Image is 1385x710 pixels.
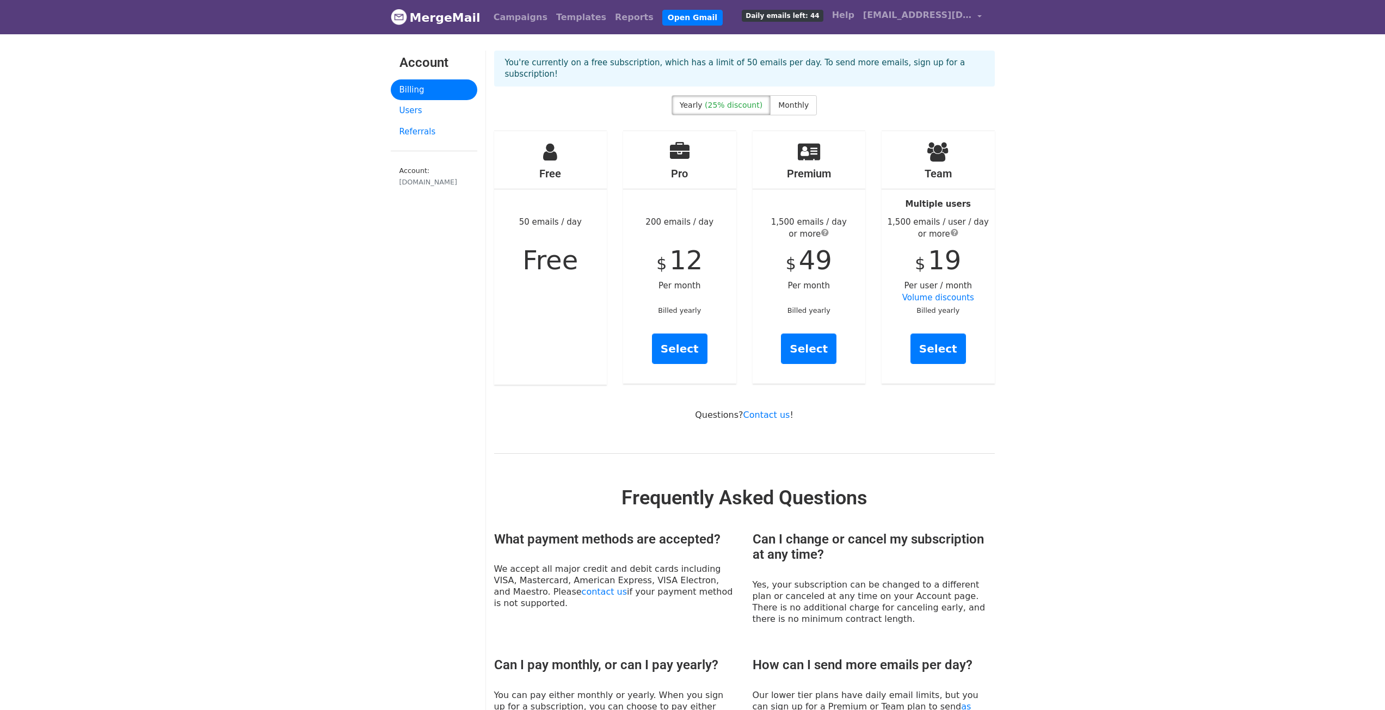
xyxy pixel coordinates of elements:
a: Select [652,334,707,364]
a: Help [828,4,859,26]
span: Daily emails left: 44 [742,10,823,22]
a: Billing [391,79,477,101]
a: Select [781,334,836,364]
a: Reports [611,7,658,28]
small: Billed yearly [916,306,959,314]
span: 19 [928,245,961,275]
p: We accept all major credit and debit cards including VISA, Mastercard, American Express, VISA Ele... [494,563,736,609]
span: (25% discount) [705,101,762,109]
a: Contact us [743,410,790,420]
a: [EMAIL_ADDRESS][DOMAIN_NAME] [859,4,986,30]
h2: Frequently Asked Questions [494,486,995,510]
strong: Multiple users [906,199,971,209]
a: Daily emails left: 44 [737,4,827,26]
span: $ [915,254,925,273]
h3: Account [399,55,469,71]
a: Open Gmail [662,10,723,26]
div: 50 emails / day [494,131,607,385]
p: Questions? ! [494,409,995,421]
small: Billed yearly [658,306,701,314]
a: Referrals [391,121,477,143]
div: [DOMAIN_NAME] [399,177,469,187]
div: Per user / month [882,131,995,384]
a: Campaigns [489,7,552,28]
span: 49 [799,245,832,275]
small: Billed yearly [787,306,830,314]
a: Users [391,100,477,121]
small: Account: [399,166,469,187]
div: 1,500 emails / user / day or more [882,216,995,240]
span: $ [656,254,667,273]
a: Volume discounts [902,293,974,302]
h4: Team [882,167,995,180]
h3: Can I pay monthly, or can I pay yearly? [494,657,736,673]
a: contact us [582,586,627,597]
span: [EMAIL_ADDRESS][DOMAIN_NAME] [863,9,972,22]
span: 12 [669,245,703,275]
div: 1,500 emails / day or more [753,216,866,240]
h4: Premium [753,167,866,180]
span: Yearly [680,101,703,109]
div: Per month [753,131,866,384]
h3: How can I send more emails per day? [753,657,995,673]
a: MergeMail [391,6,481,29]
p: You're currently on a free subscription, which has a limit of 50 emails per day. To send more ema... [505,57,984,80]
a: Templates [552,7,611,28]
span: $ [786,254,796,273]
h4: Pro [623,167,736,180]
span: Free [522,245,578,275]
h4: Free [494,167,607,180]
p: Yes, your subscription can be changed to a different plan or canceled at any time on your Account... [753,579,995,625]
span: Monthly [778,101,809,109]
a: Select [910,334,966,364]
h3: What payment methods are accepted? [494,532,736,547]
div: 200 emails / day Per month [623,131,736,384]
img: MergeMail logo [391,9,407,25]
h3: Can I change or cancel my subscription at any time? [753,532,995,563]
